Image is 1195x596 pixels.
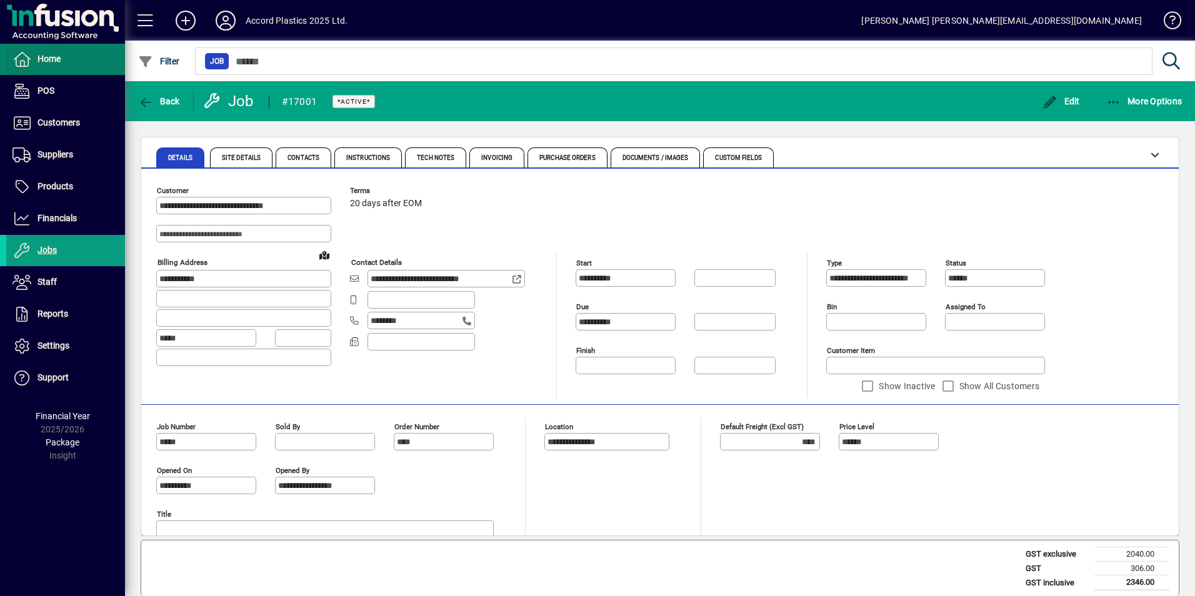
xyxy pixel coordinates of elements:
[539,155,596,161] span: Purchase Orders
[37,117,80,127] span: Customers
[350,199,422,209] span: 20 days after EOM
[203,91,256,111] div: Job
[6,299,125,330] a: Reports
[1019,575,1094,590] td: GST inclusive
[721,422,804,431] mat-label: Default Freight (excl GST)
[282,92,317,112] div: #17001
[839,422,874,431] mat-label: Price Level
[138,96,180,106] span: Back
[37,245,57,255] span: Jobs
[138,56,180,66] span: Filter
[314,245,334,265] a: View on map
[37,86,54,96] span: POS
[36,411,90,421] span: Financial Year
[222,155,261,161] span: Site Details
[827,346,875,355] mat-label: Customer Item
[1019,561,1094,575] td: GST
[37,340,69,350] span: Settings
[576,302,589,311] mat-label: Due
[287,155,319,161] span: Contacts
[622,155,689,161] span: Documents / Images
[861,11,1142,31] div: [PERSON_NAME] [PERSON_NAME][EMAIL_ADDRESS][DOMAIN_NAME]
[1106,96,1182,106] span: More Options
[168,155,192,161] span: Details
[157,186,189,195] mat-label: Customer
[46,437,79,447] span: Package
[206,9,246,32] button: Profile
[6,362,125,394] a: Support
[1103,90,1186,112] button: More Options
[417,155,454,161] span: Tech Notes
[1094,561,1169,575] td: 306.00
[210,55,224,67] span: Job
[6,330,125,362] a: Settings
[157,422,196,431] mat-label: Job number
[946,259,966,267] mat-label: Status
[1094,547,1169,562] td: 2040.00
[827,302,837,311] mat-label: Bin
[1019,547,1094,562] td: GST exclusive
[125,90,194,112] app-page-header-button: Back
[6,76,125,107] a: POS
[157,466,192,475] mat-label: Opened On
[37,181,73,191] span: Products
[1154,2,1179,43] a: Knowledge Base
[6,171,125,202] a: Products
[276,466,309,475] mat-label: Opened by
[37,54,61,64] span: Home
[346,155,390,161] span: Instructions
[715,155,761,161] span: Custom Fields
[1094,575,1169,590] td: 2346.00
[6,107,125,139] a: Customers
[37,213,77,223] span: Financials
[1042,96,1080,106] span: Edit
[37,277,57,287] span: Staff
[946,302,986,311] mat-label: Assigned to
[350,187,425,195] span: Terms
[157,510,171,519] mat-label: Title
[37,309,68,319] span: Reports
[246,11,347,31] div: Accord Plastics 2025 Ltd.
[135,90,183,112] button: Back
[166,9,206,32] button: Add
[276,422,300,431] mat-label: Sold by
[576,346,595,355] mat-label: Finish
[6,44,125,75] a: Home
[6,267,125,298] a: Staff
[6,203,125,234] a: Financials
[394,422,439,431] mat-label: Order number
[827,259,842,267] mat-label: Type
[37,149,73,159] span: Suppliers
[1039,90,1083,112] button: Edit
[545,422,573,431] mat-label: Location
[37,372,69,382] span: Support
[135,50,183,72] button: Filter
[6,139,125,171] a: Suppliers
[576,259,592,267] mat-label: Start
[481,155,512,161] span: Invoicing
